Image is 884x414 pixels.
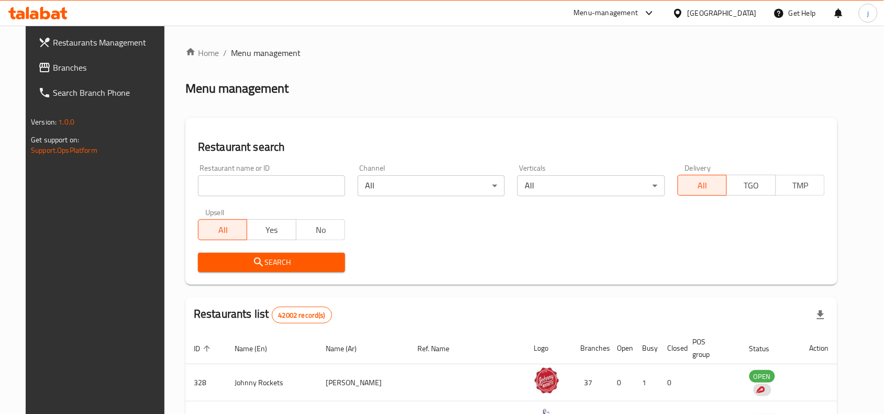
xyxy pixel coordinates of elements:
[198,139,825,155] h2: Restaurant search
[572,332,609,364] th: Branches
[296,219,345,240] button: No
[226,364,318,401] td: Johnny Rockets
[185,364,226,401] td: 328
[231,47,301,59] span: Menu management
[31,133,79,147] span: Get support on:
[678,175,727,196] button: All
[31,143,97,157] a: Support.OpsPlatform
[185,80,289,97] h2: Menu management
[198,219,247,240] button: All
[272,307,332,323] div: Total records count
[572,364,609,401] td: 37
[301,222,341,238] span: No
[194,306,332,323] h2: Restaurants list
[749,342,783,355] span: Status
[31,115,57,129] span: Version:
[693,335,728,361] span: POS group
[726,175,776,196] button: TGO
[659,364,684,401] td: 0
[358,175,505,196] div: All
[185,47,219,59] a: Home
[223,47,227,59] li: /
[609,332,634,364] th: Open
[272,310,331,320] span: 42002 record(s)
[53,86,165,99] span: Search Branch Phone
[682,178,723,193] span: All
[534,367,560,394] img: Johnny Rockets
[326,342,371,355] span: Name (Ar)
[58,115,74,129] span: 1.0.0
[30,80,173,105] a: Search Branch Phone
[634,332,659,364] th: Busy
[417,342,463,355] span: Ref. Name
[194,342,214,355] span: ID
[749,371,775,383] span: OPEN
[525,332,572,364] th: Logo
[235,342,281,355] span: Name (En)
[756,385,765,395] img: delivery hero logo
[754,384,771,396] div: Indicates that the vendor menu management has been moved to DH Catalog service
[688,7,757,19] div: [GEOGRAPHIC_DATA]
[30,55,173,80] a: Branches
[780,178,821,193] span: TMP
[808,303,833,328] div: Export file
[659,332,684,364] th: Closed
[318,364,409,401] td: [PERSON_NAME]
[634,364,659,401] td: 1
[198,175,345,196] input: Search for restaurant name or ID..
[801,332,837,364] th: Action
[53,61,165,74] span: Branches
[30,30,173,55] a: Restaurants Management
[247,219,296,240] button: Yes
[198,253,345,272] button: Search
[776,175,825,196] button: TMP
[749,370,775,383] div: OPEN
[206,256,337,269] span: Search
[517,175,665,196] div: All
[251,222,292,238] span: Yes
[609,364,634,401] td: 0
[185,47,837,59] nav: breadcrumb
[685,164,711,172] label: Delivery
[53,36,165,49] span: Restaurants Management
[867,7,869,19] span: j
[731,178,771,193] span: TGO
[203,222,243,238] span: All
[574,7,638,19] div: Menu-management
[205,209,225,216] label: Upsell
